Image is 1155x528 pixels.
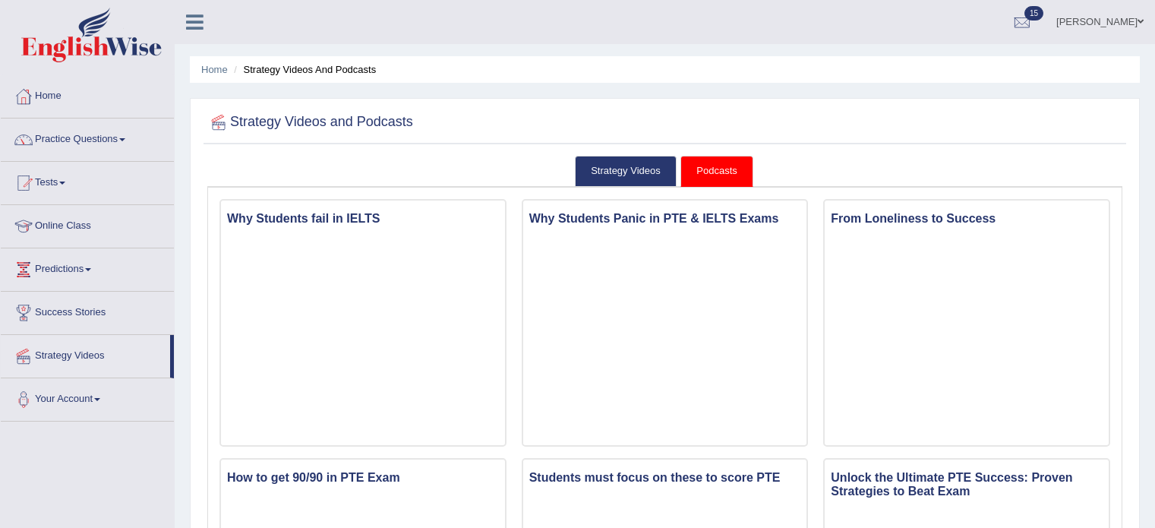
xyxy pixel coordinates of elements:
h3: Students must focus on these to score PTE [523,467,807,488]
a: Success Stories [1,292,174,330]
a: Strategy Videos [1,335,170,373]
h2: Strategy Videos and Podcasts [207,111,413,134]
a: Home [1,75,174,113]
h3: Unlock the Ultimate PTE Success: Proven Strategies to Beat Exam [825,467,1109,501]
a: Predictions [1,248,174,286]
a: Home [201,64,228,75]
a: Your Account [1,378,174,416]
a: Practice Questions [1,119,174,157]
span: 15 [1024,6,1043,21]
h3: From Loneliness to Success [825,208,1109,229]
li: Strategy Videos and Podcasts [230,62,376,77]
h3: Why Students fail in IELTS [221,208,505,229]
h3: How to get 90/90 in PTE Exam [221,467,505,488]
a: Podcasts [680,156,753,187]
a: Tests [1,162,174,200]
a: Online Class [1,205,174,243]
h3: Why Students Panic in PTE & IELTS Exams [523,208,807,229]
a: Strategy Videos [575,156,677,187]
